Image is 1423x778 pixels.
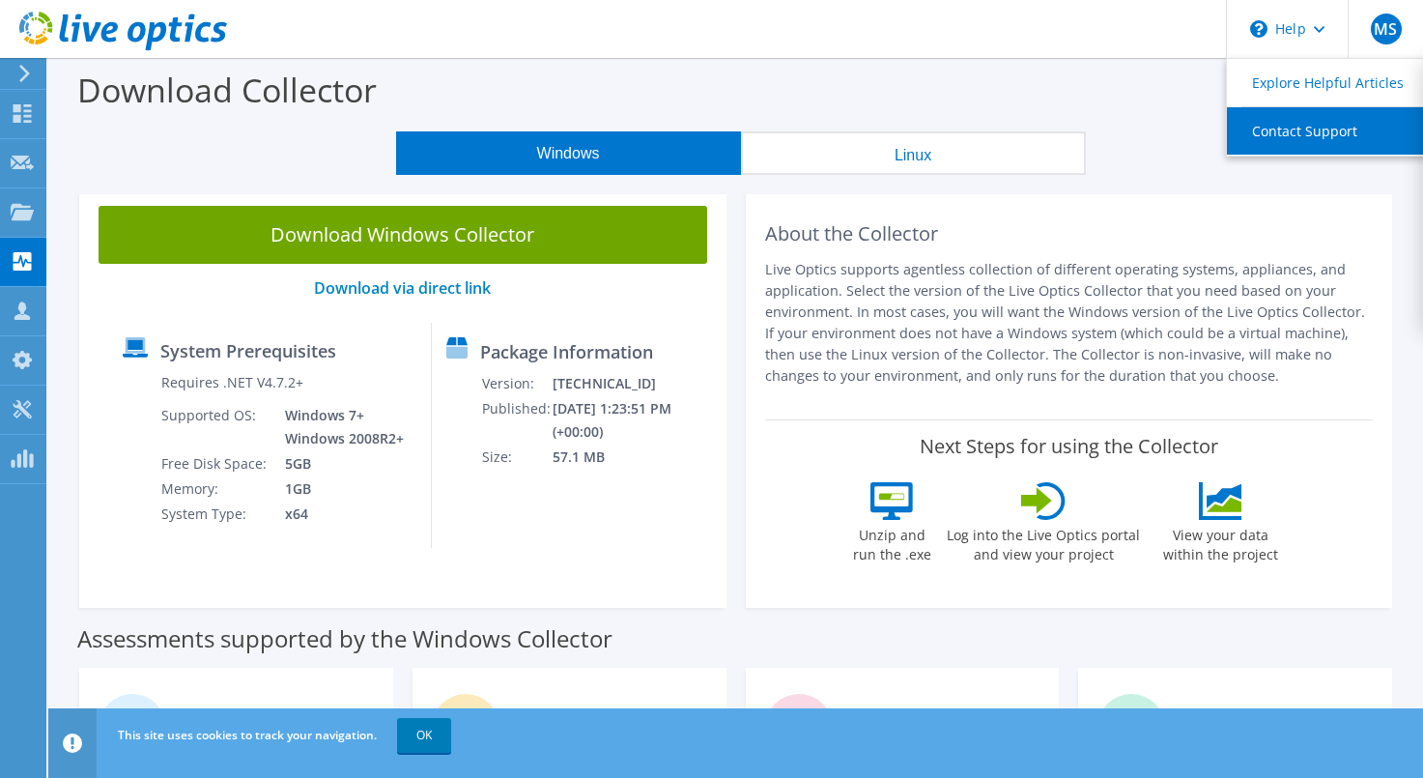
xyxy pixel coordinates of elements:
[160,341,336,360] label: System Prerequisites
[765,259,1374,387] p: Live Optics supports agentless collection of different operating systems, appliances, and applica...
[270,451,408,476] td: 5GB
[480,342,653,361] label: Package Information
[160,476,270,502] td: Memory:
[481,371,552,396] td: Version:
[552,371,717,396] td: [TECHNICAL_ID]
[270,476,408,502] td: 1GB
[160,403,270,451] td: Supported OS:
[160,451,270,476] td: Free Disk Space:
[314,277,491,299] a: Download via direct link
[161,373,303,392] label: Requires .NET V4.7.2+
[765,222,1374,245] h2: About the Collector
[481,396,552,445] td: Published:
[397,718,451,753] a: OK
[270,502,408,527] td: x64
[741,131,1086,175] button: Linux
[847,520,936,564] label: Unzip and run the .exe
[160,502,270,527] td: System Type:
[118,727,377,743] span: This site uses cookies to track your navigation.
[552,396,717,445] td: [DATE] 1:23:51 PM (+00:00)
[481,445,552,470] td: Size:
[1371,14,1402,44] span: MS
[77,629,612,648] label: Assessments supported by the Windows Collector
[77,68,377,112] label: Download Collector
[270,403,408,451] td: Windows 7+ Windows 2008R2+
[396,131,741,175] button: Windows
[920,435,1218,458] label: Next Steps for using the Collector
[946,520,1141,564] label: Log into the Live Optics portal and view your project
[99,206,707,264] a: Download Windows Collector
[1250,20,1267,38] svg: \n
[552,445,717,470] td: 57.1 MB
[1151,520,1290,564] label: View your data within the project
